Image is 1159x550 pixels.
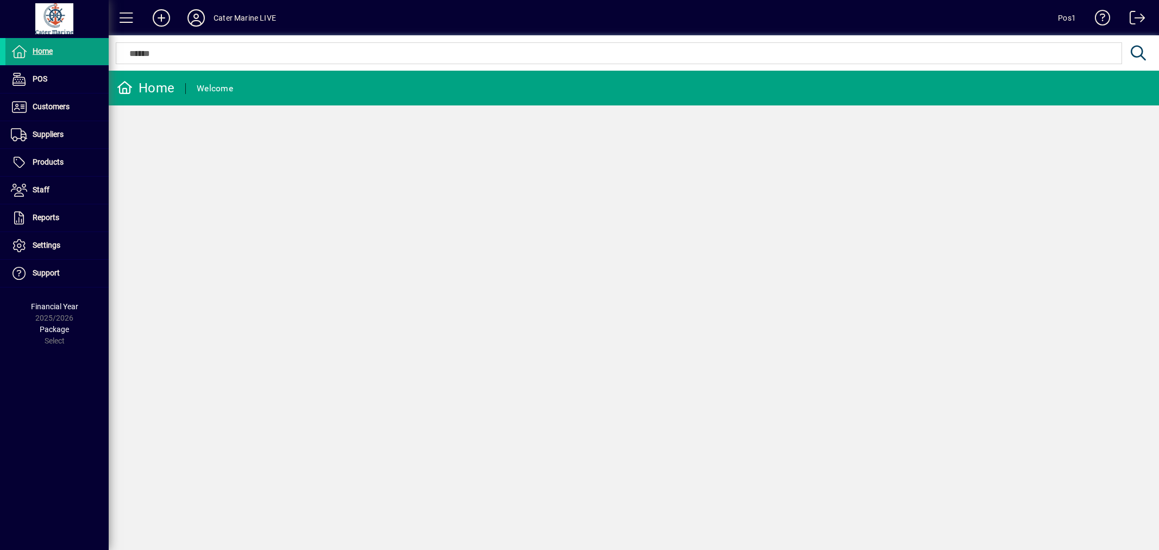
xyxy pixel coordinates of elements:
[5,204,109,232] a: Reports
[5,232,109,259] a: Settings
[1087,2,1111,37] a: Knowledge Base
[33,130,64,139] span: Suppliers
[5,93,109,121] a: Customers
[31,302,78,311] span: Financial Year
[117,79,174,97] div: Home
[40,325,69,334] span: Package
[214,9,276,27] div: Cater Marine LIVE
[5,121,109,148] a: Suppliers
[5,177,109,204] a: Staff
[197,80,233,97] div: Welcome
[33,47,53,55] span: Home
[5,260,109,287] a: Support
[33,213,59,222] span: Reports
[33,158,64,166] span: Products
[33,74,47,83] span: POS
[144,8,179,28] button: Add
[1122,2,1145,37] a: Logout
[33,102,70,111] span: Customers
[5,66,109,93] a: POS
[5,149,109,176] a: Products
[1058,9,1076,27] div: Pos1
[33,185,49,194] span: Staff
[179,8,214,28] button: Profile
[33,268,60,277] span: Support
[33,241,60,249] span: Settings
